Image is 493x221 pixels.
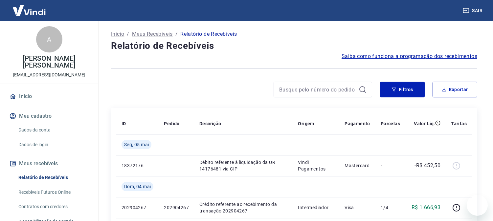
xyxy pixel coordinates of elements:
a: Dados de login [16,138,90,151]
p: Visa [345,204,370,211]
p: [PERSON_NAME] [PERSON_NAME] [5,55,93,69]
p: R$ 1.666,93 [412,204,440,211]
p: Crédito referente ao recebimento da transação 202904267 [199,201,287,214]
p: -R$ 452,50 [415,162,440,170]
a: Meus Recebíveis [132,30,173,38]
p: / [127,30,129,38]
p: Parcelas [381,120,400,127]
button: Sair [461,5,485,17]
a: Contratos com credores [16,200,90,213]
p: [EMAIL_ADDRESS][DOMAIN_NAME] [13,71,85,78]
p: 202904267 [122,204,153,211]
a: Dados da conta [16,123,90,137]
button: Meu cadastro [8,109,90,123]
input: Busque pelo número do pedido [279,85,356,94]
p: Tarifas [451,120,467,127]
p: 18372176 [122,162,153,169]
button: Filtros [380,82,425,97]
p: Relatório de Recebíveis [180,30,237,38]
button: Exportar [433,82,477,97]
p: ID [122,120,126,127]
a: Recebíveis Futuros Online [16,186,90,199]
p: Débito referente à liquidação da UR 14176481 via CIP [199,159,287,172]
a: Relatório de Recebíveis [16,171,90,184]
a: Saiba como funciona a programação dos recebimentos [342,52,477,60]
p: - [381,162,400,169]
h4: Relatório de Recebíveis [111,39,477,52]
p: Origem [298,120,314,127]
button: Meus recebíveis [8,156,90,171]
p: Valor Líq. [414,120,435,127]
p: Intermediador [298,204,334,211]
p: 202904267 [164,204,189,211]
p: Mastercard [345,162,370,169]
span: Seg, 05 mai [124,141,149,148]
div: A [36,26,62,52]
a: Início [8,89,90,104]
p: 1/4 [381,204,400,211]
p: Descrição [199,120,221,127]
img: Vindi [8,0,51,20]
a: Início [111,30,124,38]
p: / [175,30,178,38]
p: Pedido [164,120,179,127]
p: Vindi Pagamentos [298,159,334,172]
p: Pagamento [345,120,370,127]
iframe: Botão para abrir a janela de mensagens [467,195,488,216]
span: Dom, 04 mai [124,183,151,190]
